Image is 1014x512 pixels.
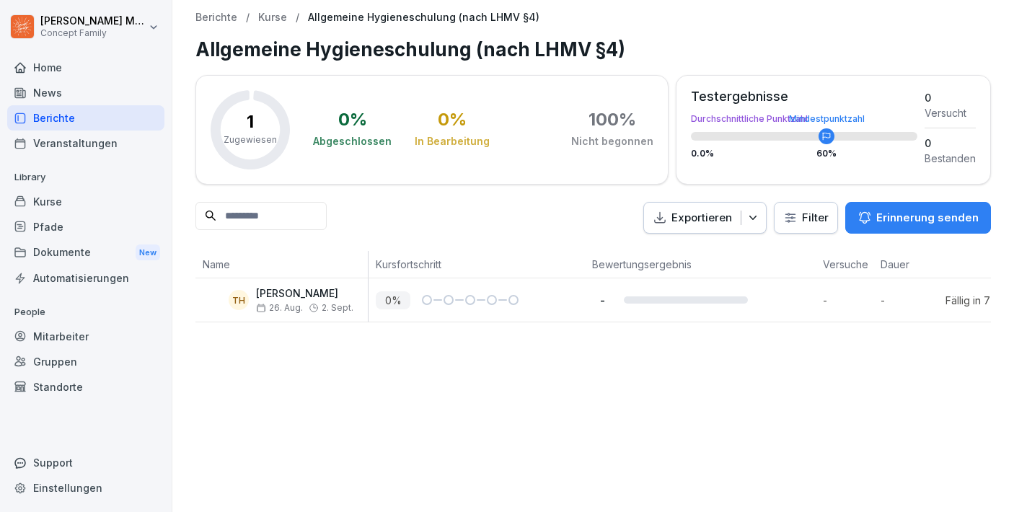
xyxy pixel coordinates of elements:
[7,131,164,156] a: Veranstaltungen
[7,265,164,291] a: Automatisierungen
[925,90,976,105] div: 0
[571,134,653,149] div: Nicht begonnen
[643,202,767,234] button: Exportieren
[40,28,146,38] p: Concept Family
[246,12,250,24] p: /
[258,12,287,24] a: Kurse
[816,149,837,158] div: 60 %
[322,303,353,313] span: 2. Sept.
[7,374,164,400] a: Standorte
[415,134,490,149] div: In Bearbeitung
[691,149,917,158] div: 0.0 %
[438,111,467,128] div: 0 %
[925,151,976,166] div: Bestanden
[308,12,539,24] p: Allgemeine Hygieneschulung (nach LHMV §4)
[881,257,938,272] p: Dauer
[256,288,353,300] p: [PERSON_NAME]
[296,12,299,24] p: /
[40,15,146,27] p: [PERSON_NAME] Moraitis
[7,239,164,266] a: DokumenteNew
[7,105,164,131] a: Berichte
[256,303,303,313] span: 26. Aug.
[7,166,164,189] p: Library
[823,293,873,308] p: -
[7,301,164,324] p: People
[376,291,410,309] p: 0 %
[7,214,164,239] a: Pfade
[203,257,361,272] p: Name
[691,115,917,123] div: Durchschnittliche Punktzahl
[588,111,636,128] div: 100 %
[313,134,392,149] div: Abgeschlossen
[229,290,249,310] div: TH
[7,450,164,475] div: Support
[691,90,917,103] div: Testergebnisse
[7,475,164,500] a: Einstellungen
[876,210,979,226] p: Erinnerung senden
[7,349,164,374] a: Gruppen
[376,257,578,272] p: Kursfortschritt
[592,257,808,272] p: Bewertungsergebnis
[881,293,945,308] p: -
[775,203,837,234] button: Filter
[338,111,367,128] div: 0 %
[195,35,991,63] h1: Allgemeine Hygieneschulung (nach LHMV §4)
[845,202,991,234] button: Erinnerung senden
[925,136,976,151] div: 0
[247,113,254,131] p: 1
[7,55,164,80] a: Home
[224,133,277,146] p: Zugewiesen
[195,12,237,24] a: Berichte
[823,257,866,272] p: Versuche
[7,324,164,349] a: Mitarbeiter
[7,239,164,266] div: Dokumente
[7,80,164,105] a: News
[136,244,160,261] div: New
[783,211,829,225] div: Filter
[592,293,612,307] p: -
[7,189,164,214] a: Kurse
[925,105,976,120] div: Versucht
[789,115,865,123] div: Mindestpunktzahl
[671,210,732,226] p: Exportieren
